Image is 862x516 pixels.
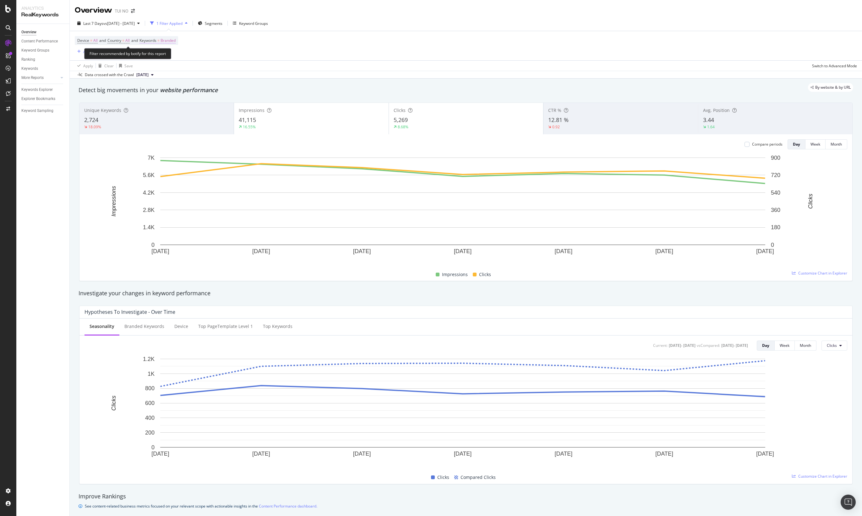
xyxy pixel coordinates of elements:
[707,124,715,130] div: 1.64
[107,38,121,43] span: Country
[174,323,188,330] div: Device
[21,96,55,102] div: Explorer Bookmarks
[703,107,730,113] span: Avg. Position
[161,36,176,45] span: Branded
[552,124,560,130] div: 0.92
[21,75,59,81] a: More Reports
[21,11,64,19] div: RealKeywords
[21,86,53,93] div: Keywords Explorer
[134,71,156,79] button: [DATE]
[156,21,183,26] div: 1 Filter Applied
[88,124,101,130] div: 18.09%
[771,190,780,196] text: 540
[85,72,134,78] div: Data crossed with the Crawl
[655,451,673,457] text: [DATE]
[143,190,155,196] text: 4.2K
[756,451,774,457] text: [DATE]
[84,107,121,113] span: Unique Keywords
[259,503,317,509] a: Content Performance dashboard.
[771,207,780,213] text: 360
[136,72,149,78] span: 2025 Sep. 26th
[21,75,44,81] div: More Reports
[124,63,133,69] div: Save
[239,107,265,113] span: Impressions
[145,430,155,436] text: 200
[775,341,795,351] button: Week
[554,451,572,457] text: [DATE]
[807,194,814,209] text: Clicks
[21,29,36,36] div: Overview
[394,116,408,124] span: 5,269
[21,5,64,11] div: Analytics
[821,341,847,351] button: Clicks
[21,65,38,72] div: Keywords
[810,61,857,71] button: Switch to Advanced Mode
[85,154,841,264] svg: A chart.
[239,21,268,26] div: Keyword Groups
[454,451,472,457] text: [DATE]
[143,172,155,178] text: 5.6K
[90,323,114,330] div: Seasonality
[111,396,117,411] text: Clicks
[812,63,857,69] div: Switch to Advanced Mode
[21,47,49,54] div: Keyword Groups
[157,38,160,43] span: =
[831,141,842,147] div: Month
[548,107,561,113] span: CTR %
[84,48,171,59] div: Filter recommended by botify for this report
[826,139,847,149] button: Month
[655,248,673,254] text: [DATE]
[788,139,805,149] button: Day
[721,343,748,348] div: [DATE] - [DATE]
[143,207,155,213] text: 2.8K
[771,155,780,161] text: 900
[21,56,35,63] div: Ranking
[792,270,847,276] a: Customize Chart in Explorer
[96,61,114,71] button: Clear
[752,141,783,147] div: Compare periods
[79,289,853,297] div: Investigate your changes in keyword performance
[230,18,270,28] button: Keyword Groups
[151,248,169,254] text: [DATE]
[780,343,789,348] div: Week
[252,451,270,457] text: [DATE]
[198,323,253,330] div: Top pageTemplate Level 1
[757,341,775,351] button: Day
[85,356,841,466] svg: A chart.
[398,124,408,130] div: 8.68%
[841,495,856,510] div: Open Intercom Messenger
[771,242,774,248] text: 0
[145,385,155,391] text: 800
[437,474,449,481] span: Clicks
[771,172,780,178] text: 720
[792,474,847,479] a: Customize Chart in Explorer
[21,47,65,54] a: Keyword Groups
[90,38,92,43] span: =
[793,141,800,147] div: Day
[756,248,774,254] text: [DATE]
[21,38,58,45] div: Content Performance
[461,474,496,481] span: Compared Clicks
[122,38,124,43] span: =
[143,224,155,230] text: 1.4K
[104,63,114,69] div: Clear
[148,370,155,377] text: 1K
[205,21,222,26] span: Segments
[827,343,837,348] span: Clicks
[810,141,820,147] div: Week
[21,108,53,114] div: Keyword Sampling
[99,38,106,43] span: and
[83,63,93,69] div: Apply
[75,18,142,28] button: Last 7 Daysvs[DATE] - [DATE]
[21,86,65,93] a: Keywords Explorer
[394,107,406,113] span: Clicks
[145,400,155,406] text: 600
[243,124,256,130] div: 16.55%
[800,343,811,348] div: Month
[79,503,853,509] div: info banner
[93,36,98,45] span: All
[117,61,133,71] button: Save
[771,224,780,230] text: 180
[252,248,270,254] text: [DATE]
